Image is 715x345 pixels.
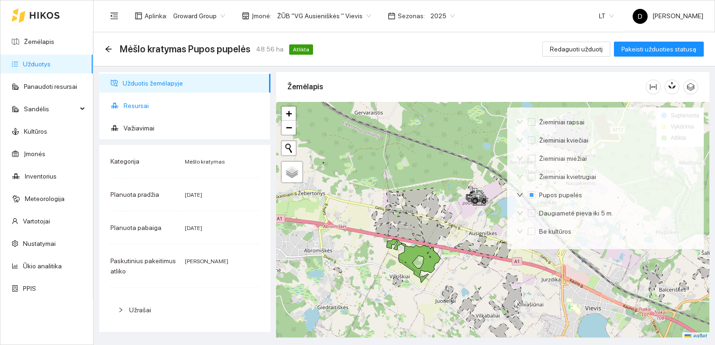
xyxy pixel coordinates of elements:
span: Aplinka : [145,11,168,21]
a: Zoom in [282,107,296,121]
span: [DATE] [185,192,202,198]
span: down [517,210,523,216]
a: Užduotys [23,60,51,68]
span: down [517,155,523,162]
span: 2025 [430,9,455,23]
span: layout [135,12,142,20]
a: Vartotojai [23,217,50,225]
span: Užduotis žemėlapyje [123,74,263,93]
a: Žemėlapis [24,38,54,45]
span: down [517,137,523,144]
span: calendar [388,12,395,20]
span: Groward Group [173,9,225,23]
button: column-width [646,79,661,94]
span: down [517,192,523,198]
a: Kultūros [24,128,47,135]
button: Pakeisti užduoties statusą [614,42,704,57]
span: Žieminiai rapsai [535,117,588,127]
span: Važiavimai [124,119,263,137]
a: PPIS [23,285,36,292]
span: right [118,307,124,313]
span: Mėšlo kratymas [185,158,225,165]
span: menu-fold [110,12,118,20]
span: down [517,119,523,125]
span: Planuota pradžia [110,191,159,198]
a: Nustatymai [23,240,56,247]
span: Daugiametė pieva iki 5 m. [535,208,617,218]
span: Sandėlis [24,100,77,118]
button: menu-fold [105,7,124,25]
div: Užrašai [110,299,259,321]
span: Mėšlo kratymas Pupos pupelės [120,42,250,57]
span: Be kultūros [535,226,575,237]
span: [PERSON_NAME] [633,12,703,20]
span: column-width [646,83,660,91]
span: Pupos pupelės [535,190,586,200]
span: Pakeisti užduoties statusą [621,44,696,54]
a: Layers [282,162,302,182]
a: Zoom out [282,121,296,135]
span: D [638,9,642,24]
span: [PERSON_NAME] [185,258,228,265]
span: down [517,173,523,180]
span: shop [242,12,249,20]
span: Žieminiai kviečiai [535,135,592,145]
span: down [517,228,523,235]
div: Atgal [105,45,112,53]
span: Kategorija [110,158,139,165]
span: arrow-left [105,45,112,53]
span: Žieminiai kvietrugiai [535,172,600,182]
span: Užrašai [129,306,151,314]
span: Resursai [124,96,263,115]
span: Įmonė : [252,11,271,21]
span: Paskutinius pakeitimus atliko [110,257,176,275]
button: Initiate a new search [282,141,296,155]
span: ŽŪB "VG Ausieniškės " Vievis [277,9,371,23]
div: Žemėlapis [287,73,646,100]
a: Inventorius [25,172,57,180]
button: Redaguoti užduotį [542,42,610,57]
span: [DATE] [185,225,202,231]
span: + [286,108,292,119]
span: Žieminiai miežiai [535,153,591,164]
span: LT [599,9,614,23]
a: Panaudoti resursai [24,83,77,90]
span: Planuota pabaiga [110,224,161,231]
span: Atlikta [289,44,313,55]
span: − [286,122,292,133]
span: 48.56 ha [256,44,284,54]
a: Įmonės [24,150,45,158]
span: Sezonas : [398,11,425,21]
a: Leaflet [685,333,707,339]
a: Meteorologija [25,195,65,202]
a: Redaguoti užduotį [542,45,610,53]
a: Ūkio analitika [23,262,62,270]
span: Redaguoti užduotį [550,44,603,54]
